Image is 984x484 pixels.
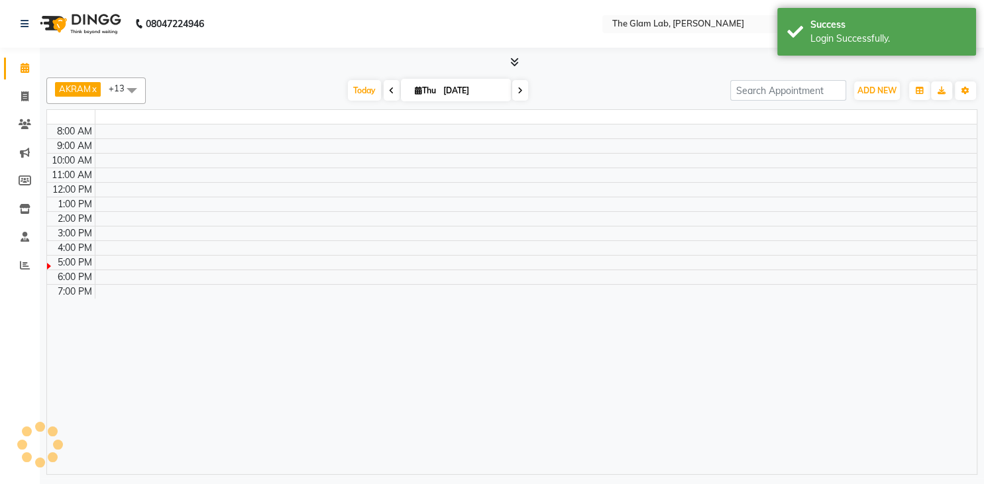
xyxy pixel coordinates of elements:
input: 2025-09-04 [439,81,506,101]
span: Today [348,80,381,101]
div: 7:00 PM [55,285,95,299]
div: 12:00 PM [50,183,95,197]
div: 3:00 PM [55,226,95,240]
a: x [91,83,97,94]
img: logo [34,5,125,42]
div: 9:00 AM [54,139,95,153]
span: ADD NEW [857,85,897,95]
div: 8:00 AM [54,124,95,138]
div: 1:00 PM [55,197,95,211]
div: 6:00 PM [55,270,95,284]
button: ADD NEW [854,81,900,100]
b: 08047224946 [146,5,204,42]
div: 5:00 PM [55,256,95,269]
span: Thu [411,85,439,95]
div: Login Successfully. [810,32,966,46]
div: 11:00 AM [49,168,95,182]
div: 4:00 PM [55,241,95,255]
input: Search Appointment [730,80,846,101]
div: 10:00 AM [49,154,95,168]
span: AKRAM [59,83,91,94]
div: Success [810,18,966,32]
span: +13 [109,83,135,93]
div: 2:00 PM [55,212,95,226]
